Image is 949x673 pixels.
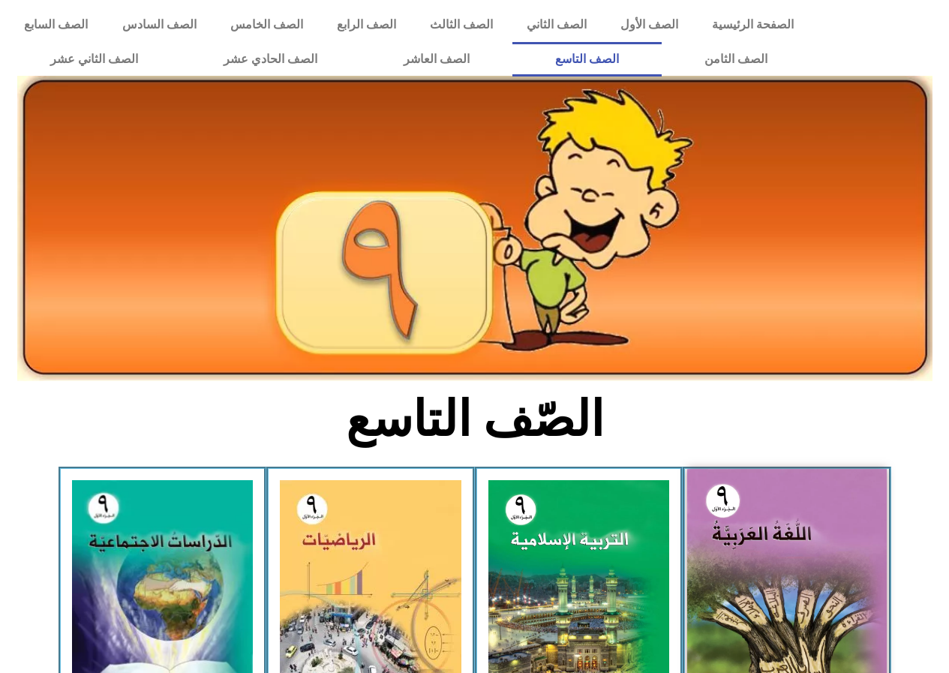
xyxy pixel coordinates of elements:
a: الصف الحادي عشر [181,42,360,77]
a: الصف الأول [603,8,695,42]
a: الصف التاسع [512,42,662,77]
a: الصف الثاني [509,8,603,42]
a: الصف الثالث [413,8,509,42]
a: الصف السادس [105,8,213,42]
a: الصف الثامن [662,42,810,77]
a: الصف السابع [8,8,105,42]
a: الصفحة الرئيسية [695,8,810,42]
a: الصف الثاني عشر [8,42,181,77]
a: الصف العاشر [361,42,512,77]
h2: الصّف التاسع [227,390,722,449]
a: الصف الخامس [213,8,320,42]
a: الصف الرابع [320,8,413,42]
